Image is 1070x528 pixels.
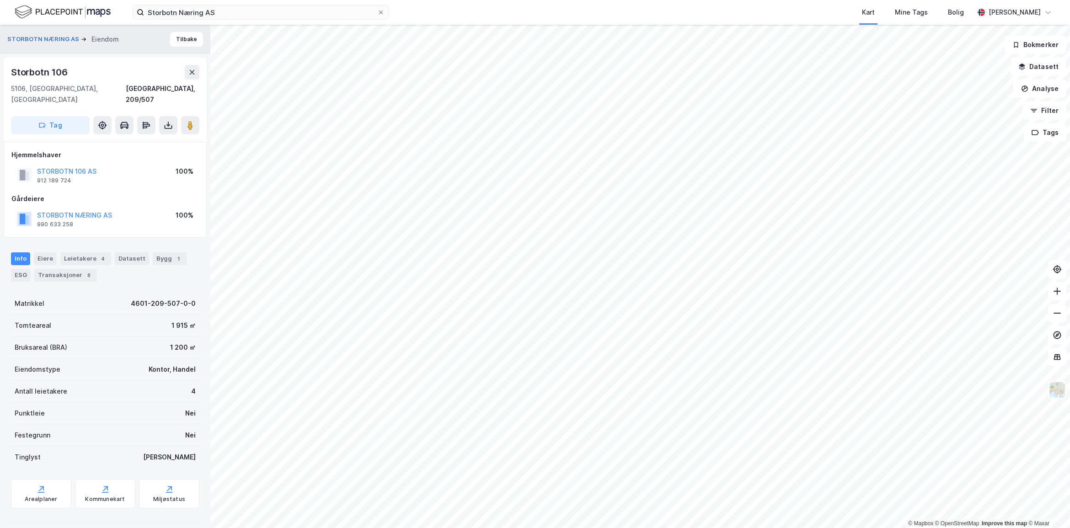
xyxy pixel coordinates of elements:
div: [GEOGRAPHIC_DATA], 209/507 [126,83,199,105]
a: Mapbox [908,520,933,527]
div: 8 [84,271,93,280]
a: Improve this map [982,520,1027,527]
div: 100% [176,166,193,177]
button: STORBOTN NÆRING AS [7,35,81,44]
input: Søk på adresse, matrikkel, gårdeiere, leietakere eller personer [144,5,377,19]
div: ESG [11,269,31,282]
div: 100% [176,210,193,221]
div: [PERSON_NAME] [143,452,196,463]
div: Nei [185,408,196,419]
div: Datasett [115,252,149,265]
img: Z [1049,381,1066,399]
div: Eiere [34,252,57,265]
button: Analyse [1013,80,1066,98]
div: Matrikkel [15,298,44,309]
div: Tinglyst [15,452,41,463]
img: logo.f888ab2527a4732fd821a326f86c7f29.svg [15,4,111,20]
div: Mine Tags [895,7,928,18]
div: 1 200 ㎡ [170,342,196,353]
div: Leietakere [60,252,111,265]
div: 5106, [GEOGRAPHIC_DATA], [GEOGRAPHIC_DATA] [11,83,126,105]
button: Tilbake [170,32,203,47]
div: Tomteareal [15,320,51,331]
div: Eiendomstype [15,364,60,375]
div: Bolig [948,7,964,18]
div: Bygg [153,252,187,265]
a: OpenStreetMap [935,520,979,527]
div: Kontor, Handel [149,364,196,375]
div: Kart [862,7,875,18]
div: Arealplaner [25,496,57,503]
div: 4 [191,386,196,397]
div: Kontrollprogram for chat [1024,484,1070,528]
div: Transaksjoner [34,269,97,282]
div: 1 [174,254,183,263]
div: Info [11,252,30,265]
button: Bokmerker [1005,36,1066,54]
div: Eiendom [91,34,119,45]
button: Datasett [1011,58,1066,76]
div: [PERSON_NAME] [989,7,1041,18]
button: Tags [1024,123,1066,142]
button: Filter [1022,101,1066,120]
div: 4601-209-507-0-0 [131,298,196,309]
button: Tag [11,116,90,134]
div: 1 915 ㎡ [171,320,196,331]
div: Miljøstatus [153,496,185,503]
div: Bruksareal (BRA) [15,342,67,353]
div: 912 189 724 [37,177,71,184]
div: Nei [185,430,196,441]
div: Punktleie [15,408,45,419]
div: Antall leietakere [15,386,67,397]
div: Hjemmelshaver [11,149,199,160]
iframe: Chat Widget [1024,484,1070,528]
div: 990 633 258 [37,221,73,228]
div: Festegrunn [15,430,50,441]
div: Kommunekart [85,496,125,503]
div: Gårdeiere [11,193,199,204]
div: 4 [98,254,107,263]
div: Storbotn 106 [11,65,70,80]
